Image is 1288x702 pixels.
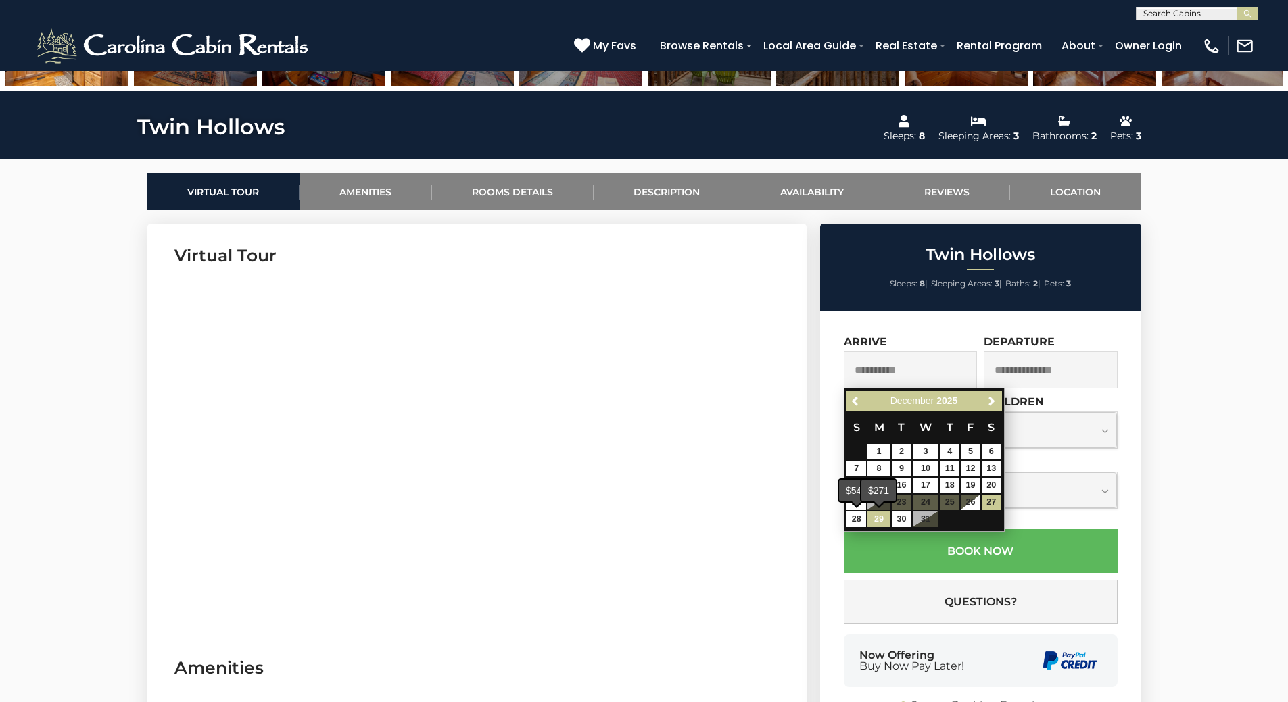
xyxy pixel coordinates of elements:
[931,278,993,289] span: Sleeping Areas:
[913,444,938,459] a: 3
[853,421,860,434] span: Sunday
[861,480,896,501] div: $271
[936,395,957,406] span: 2025
[1005,275,1041,293] li: |
[982,444,1001,459] a: 6
[982,461,1001,476] a: 13
[892,461,911,476] a: 9
[740,173,884,210] a: Availability
[593,37,636,54] span: My Favs
[847,393,864,409] a: Previous
[1005,278,1031,289] span: Baths:
[859,650,964,672] div: Now Offering
[940,461,959,476] a: 11
[984,395,1044,408] label: Children
[869,34,944,57] a: Real Estate
[986,396,997,407] span: Next
[851,396,861,407] span: Previous
[846,511,866,527] a: 28
[300,173,432,210] a: Amenities
[824,246,1138,264] h2: Twin Hollows
[846,461,866,476] a: 7
[890,278,917,289] span: Sleeps:
[913,461,938,476] a: 10
[940,478,959,493] a: 18
[890,275,928,293] li: |
[984,335,1055,348] label: Departure
[174,656,780,680] h3: Amenities
[940,444,959,459] a: 4
[839,480,874,501] div: $543
[432,173,594,210] a: Rooms Details
[947,421,953,434] span: Thursday
[988,421,995,434] span: Saturday
[867,461,890,476] a: 8
[961,461,980,476] a: 12
[653,34,750,57] a: Browse Rentals
[931,275,1002,293] li: |
[892,478,911,493] a: 16
[890,395,934,406] span: December
[757,34,863,57] a: Local Area Guide
[982,478,1001,493] a: 20
[594,173,740,210] a: Description
[147,173,300,210] a: Virtual Tour
[844,529,1118,573] button: Book Now
[920,278,925,289] strong: 8
[898,421,905,434] span: Tuesday
[1033,278,1038,289] strong: 2
[1055,34,1102,57] a: About
[874,421,884,434] span: Monday
[1202,36,1221,55] img: phone-regular-white.png
[982,495,1001,510] a: 27
[1010,173,1141,210] a: Location
[859,661,964,672] span: Buy Now Pay Later!
[892,511,911,527] a: 30
[867,444,890,459] a: 1
[961,444,980,459] a: 5
[1044,278,1064,289] span: Pets:
[884,173,1010,210] a: Reviews
[961,495,980,510] a: 26
[967,421,974,434] span: Friday
[984,393,1001,409] a: Next
[574,37,640,55] a: My Favs
[844,580,1118,624] button: Questions?
[995,278,999,289] strong: 3
[913,478,938,493] a: 17
[950,34,1049,57] a: Rental Program
[34,26,314,66] img: White-1-2.png
[844,335,887,348] label: Arrive
[892,444,911,459] a: 2
[1235,36,1254,55] img: mail-regular-white.png
[920,421,932,434] span: Wednesday
[867,511,890,527] a: 29
[1066,278,1071,289] strong: 3
[961,478,980,493] a: 19
[1108,34,1189,57] a: Owner Login
[174,244,780,268] h3: Virtual Tour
